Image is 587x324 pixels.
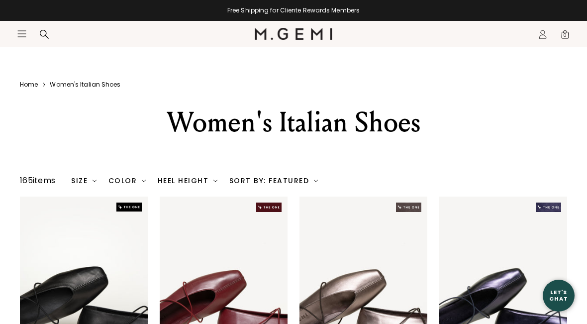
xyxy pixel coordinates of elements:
[213,179,217,183] img: chevron-down.svg
[50,81,120,89] a: Women's italian shoes
[560,31,570,41] span: 0
[158,177,217,185] div: Heel Height
[314,179,318,183] img: chevron-down.svg
[93,179,97,183] img: chevron-down.svg
[543,289,575,302] div: Let's Chat
[17,29,27,39] button: Open site menu
[255,28,333,40] img: M.Gemi
[142,179,146,183] img: chevron-down.svg
[229,177,318,185] div: Sort By: Featured
[116,203,142,212] img: The One tag
[71,177,97,185] div: Size
[20,175,55,187] div: 165 items
[109,105,478,140] div: Women's Italian Shoes
[20,81,38,89] a: Home
[108,177,146,185] div: Color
